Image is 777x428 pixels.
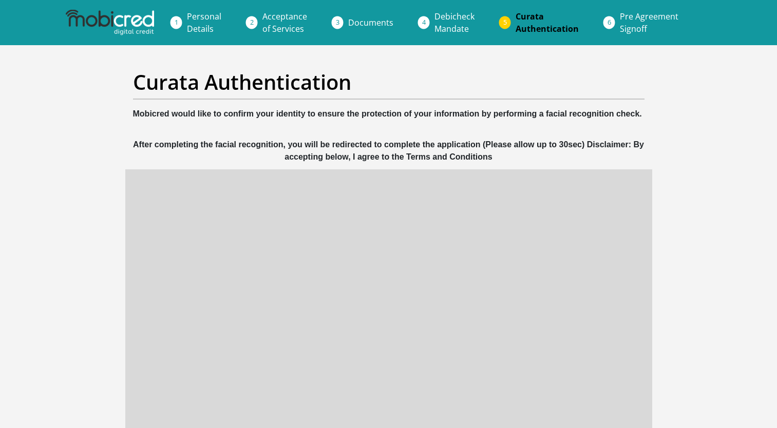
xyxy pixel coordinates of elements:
span: Acceptance of Services [262,11,307,34]
img: mobicred logo [66,10,154,35]
span: Curata Authentication [516,11,579,34]
h2: Curata Authentication [133,70,645,94]
span: Debicheck Mandate [434,11,475,34]
b: After completing the facial recognition, you will be redirected to complete the application (Plea... [133,140,644,161]
a: DebicheckMandate [426,6,483,39]
a: CurataAuthentication [507,6,587,39]
a: Pre AgreementSignoff [612,6,687,39]
span: Personal Details [187,11,221,34]
a: PersonalDetails [179,6,230,39]
span: Documents [348,17,393,28]
a: Acceptanceof Services [254,6,315,39]
b: Mobicred would like to confirm your identity to ensure the protection of your information by perf... [133,109,642,118]
span: Pre Agreement Signoff [620,11,678,34]
a: Documents [340,12,402,33]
